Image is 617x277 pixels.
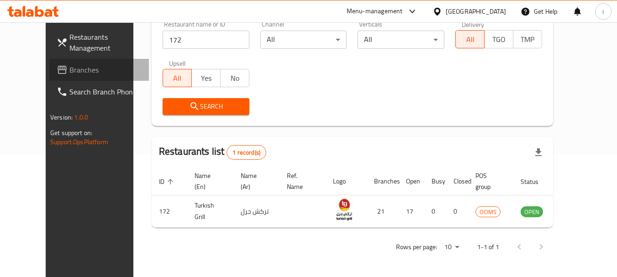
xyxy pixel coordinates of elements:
td: 17 [399,195,424,228]
td: Turkish Grill [187,195,233,228]
a: Search Branch Phone [49,81,149,103]
td: 0 [446,195,468,228]
span: ID [159,176,176,187]
div: All [358,31,444,49]
td: 0 [424,195,446,228]
span: 1.0.0 [74,111,88,123]
th: Open [399,167,424,195]
span: No [224,72,246,85]
span: All [167,72,188,85]
span: Branches [69,64,142,75]
span: TGO [488,33,510,46]
img: Turkish Grill [333,198,356,221]
button: Yes [191,69,221,87]
div: Total records count [227,145,266,160]
td: 172 [152,195,187,228]
div: OPEN [521,206,543,217]
label: Delivery [462,21,485,27]
label: Upsell [169,60,186,66]
span: Search Branch Phone [69,86,142,97]
div: Menu-management [347,6,403,17]
span: All [459,33,481,46]
button: TGO [484,30,513,48]
span: i [602,6,604,16]
span: Yes [195,72,217,85]
a: Restaurants Management [49,26,149,59]
th: Logo [326,167,367,195]
p: Rows per page: [396,241,437,253]
span: Version: [50,111,73,123]
span: Search [170,101,242,112]
button: No [220,69,249,87]
span: Ref. Name [287,170,315,192]
span: Name (En) [195,170,222,192]
div: All [260,31,347,49]
span: Name (Ar) [241,170,269,192]
h2: Restaurants list [159,145,266,160]
th: Busy [424,167,446,195]
span: Restaurants Management [69,31,142,53]
button: TMP [513,30,542,48]
p: 1-1 of 1 [477,241,499,253]
span: Status [521,176,550,187]
span: OCIMS [476,207,500,217]
span: TMP [517,33,538,46]
th: Branches [367,167,399,195]
a: Support.OpsPlatform [50,136,108,148]
th: Closed [446,167,468,195]
td: تركش جرل [233,195,279,228]
td: 21 [367,195,399,228]
span: 1 record(s) [227,148,266,157]
button: Search [163,98,249,115]
button: All [455,30,485,48]
table: enhanced table [152,167,593,228]
div: Export file [527,141,549,163]
a: Branches [49,59,149,81]
input: Search for restaurant name or ID.. [163,31,249,49]
span: Get support on: [50,127,92,139]
button: All [163,69,192,87]
div: [GEOGRAPHIC_DATA] [446,6,506,16]
span: OPEN [521,207,543,217]
span: POS group [475,170,502,192]
div: Rows per page: [441,240,463,254]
